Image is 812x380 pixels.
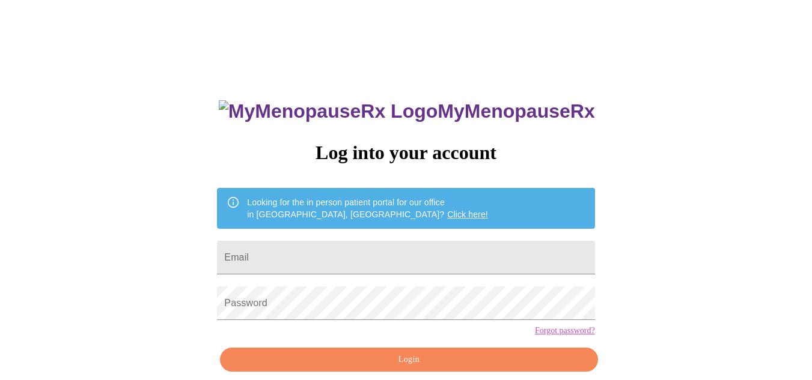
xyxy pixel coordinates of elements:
[247,192,488,225] div: Looking for the in person patient portal for our office in [GEOGRAPHIC_DATA], [GEOGRAPHIC_DATA]?
[219,100,438,122] img: MyMenopauseRx Logo
[234,352,584,367] span: Login
[220,348,597,372] button: Login
[447,210,488,219] a: Click here!
[535,326,595,336] a: Forgot password?
[217,142,594,164] h3: Log into your account
[219,100,595,122] h3: MyMenopauseRx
